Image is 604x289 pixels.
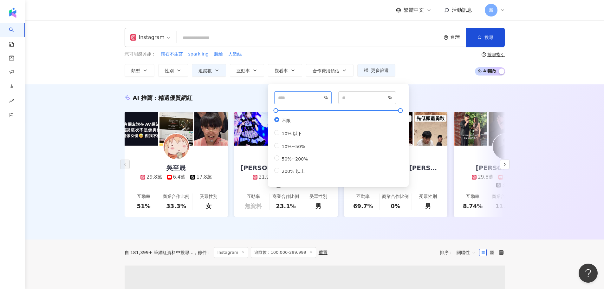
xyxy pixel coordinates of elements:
div: [PERSON_NAME] 夕[PERSON_NAME] [234,163,338,172]
div: 互動率 [356,194,370,200]
div: 自 181,399+ 筆網紅資料中搜尋... [125,250,194,255]
span: rise [9,95,14,109]
div: 互動率 [466,194,479,200]
div: 台灣 [450,35,466,40]
div: 23.1% [276,202,296,210]
a: search [9,23,22,48]
span: 類型 [131,68,140,73]
button: 更多篩選 [357,64,395,77]
span: 腈綸 [214,51,223,57]
div: [PERSON_NAME] [470,163,541,172]
button: 性別 [158,64,188,77]
span: 200% 以上 [279,169,307,174]
div: 吳至晟 [160,163,192,172]
span: 精選優質網紅 [158,95,192,101]
div: 互動率 [137,194,150,200]
button: 追蹤數 [192,64,226,77]
a: [PERSON_NAME] 夕[PERSON_NAME]21.9萬2,5388591,675互動率無資料商業合作比例23.1%受眾性別男 [234,146,338,217]
span: - [332,94,338,101]
span: Instagram [214,247,248,258]
button: 觀看率 [268,64,302,77]
span: 觀看率 [275,68,288,73]
span: 50%~200% [279,156,311,161]
div: 69.7% [353,202,373,210]
span: 10% 以下 [279,131,305,136]
span: 互動率 [237,68,250,73]
div: 無資料 [245,202,262,210]
div: 商業合作比例 [163,194,189,200]
iframe: Help Scout Beacon - Open [579,264,598,283]
span: 繁體中文 [404,7,424,14]
img: KOL Avatar [164,134,189,159]
a: [PERSON_NAME]29.8萬8.1萬33萬3.8萬互動率8.74%商業合作比例11.1%受眾性別女 [454,146,557,217]
img: post-image [125,112,158,146]
div: 6.4萬 [173,174,185,181]
img: logo icon [8,8,18,18]
img: post-image [489,112,522,146]
span: environment [444,35,448,40]
img: post-image [454,112,487,146]
span: 不限 [279,118,293,123]
div: 排序： [440,247,479,258]
div: AI 推薦 ： [133,94,193,102]
span: 性別 [165,68,174,73]
span: % [324,94,328,101]
span: % [388,94,392,101]
button: 互動率 [230,64,264,77]
span: 新 [489,7,493,14]
span: 人造絲 [228,51,242,57]
button: 滾石不生苔 [160,51,183,58]
img: KOL Avatar [493,134,518,159]
div: 受眾性別 [419,194,437,200]
img: post-image [234,112,268,146]
div: 商業合作比例 [272,194,299,200]
div: 8.1萬 [504,174,517,181]
img: post-image [194,112,228,146]
div: Instagram [130,32,165,43]
div: 29.8萬 [478,174,493,181]
div: 33.3% [166,202,186,210]
div: 商業合作比例 [382,194,409,200]
a: 吳至晟29.8萬6.4萬17.8萬互動率51%商業合作比例33.3%受眾性別女 [125,146,228,217]
img: post-image [159,112,193,146]
button: 合作費用預估 [306,64,354,77]
span: 條件 ： [193,250,211,255]
div: 男 [315,202,321,210]
div: 互動率 [247,194,260,200]
span: 追蹤數：100,000-299,999 [251,247,316,258]
span: 追蹤數 [198,68,212,73]
span: sparkling [188,51,209,57]
img: post-image [414,112,447,146]
div: 受眾性別 [200,194,218,200]
div: 商業合作比例 [492,194,518,200]
button: 類型 [125,64,154,77]
div: 8.74% [463,202,483,210]
div: 男 [425,202,431,210]
div: 女 [206,202,211,210]
div: 11.1% [495,202,515,210]
div: 搜尋指引 [487,52,505,57]
span: 關聯性 [457,247,476,258]
span: 更多篩選 [371,68,389,73]
div: 17.8萬 [196,174,211,181]
span: 您可能感興趣： [125,51,156,57]
div: 0% [391,202,400,210]
div: 3.8萬 [502,182,515,188]
div: 51% [137,202,151,210]
span: 合作費用預估 [313,68,339,73]
span: 10%~50% [279,144,308,149]
span: 活動訊息 [452,7,472,13]
div: 21.9萬 [259,174,274,181]
span: 搜尋 [484,35,493,40]
button: sparkling [188,51,209,58]
div: 受眾性別 [309,194,327,200]
span: 滾石不生苔 [161,51,183,57]
button: 腈綸 [214,51,223,58]
button: 人造絲 [228,51,242,58]
button: 搜尋 [466,28,505,47]
div: 29.8萬 [146,174,162,181]
span: question-circle [482,52,486,57]
div: 重置 [319,250,328,255]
